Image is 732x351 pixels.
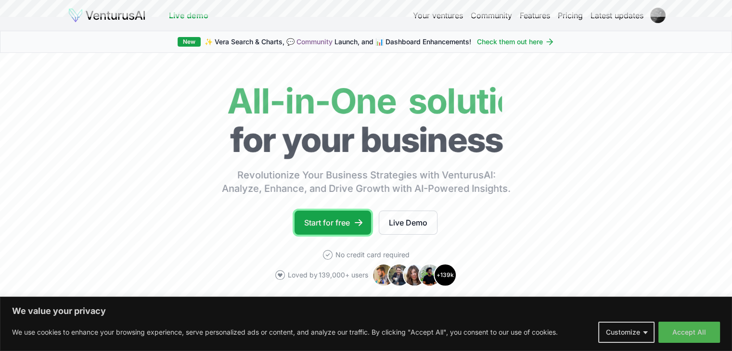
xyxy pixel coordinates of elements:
[178,37,201,47] div: New
[387,263,411,287] img: Avatar 2
[477,37,554,47] a: Check them out here
[403,263,426,287] img: Avatar 3
[12,326,558,338] p: We use cookies to enhance your browsing experience, serve personalized ads or content, and analyz...
[205,37,471,47] span: ✨ Vera Search & Charts, 💬 Launch, and 📊 Dashboard Enhancements!
[598,322,655,343] button: Customize
[296,38,333,46] a: Community
[379,211,437,235] a: Live Demo
[658,322,720,343] button: Accept All
[372,263,395,287] img: Avatar 1
[295,211,371,235] a: Start for free
[12,305,720,317] p: We value your privacy
[418,263,441,287] img: Avatar 4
